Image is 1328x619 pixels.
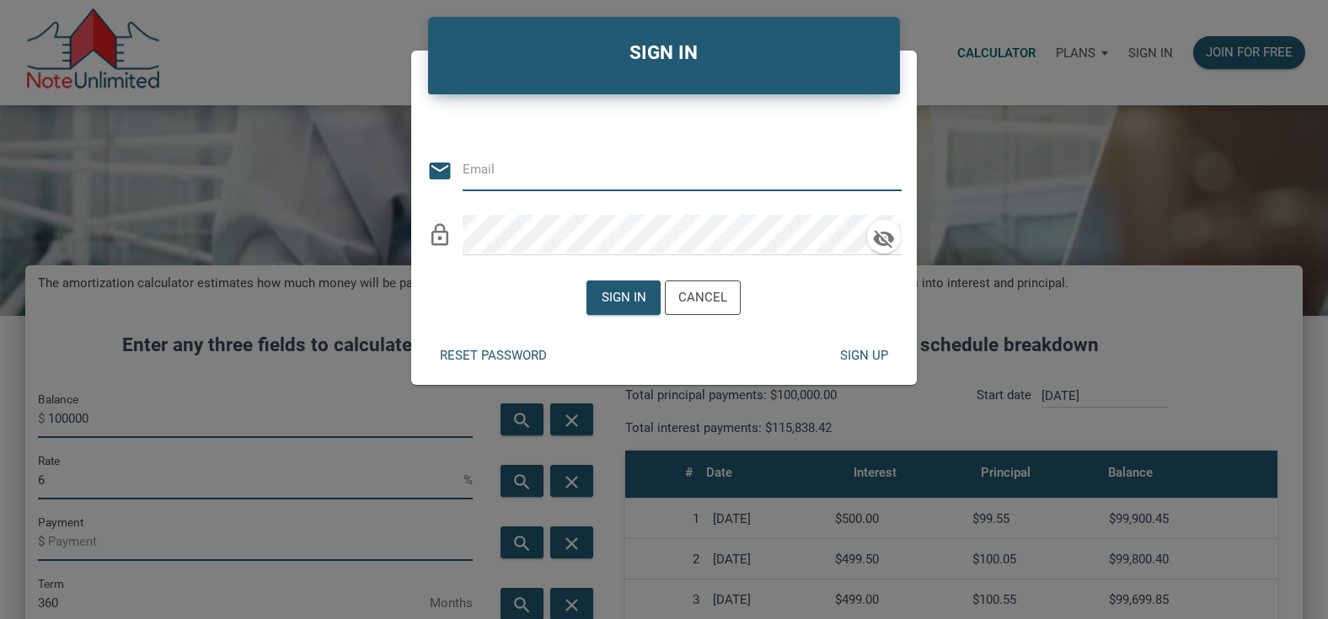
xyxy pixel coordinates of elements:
button: Reset password [427,339,560,372]
div: Sign up [840,346,888,366]
div: Sign in [602,288,646,307]
div: Reset password [440,346,547,366]
button: Sign in [586,280,661,315]
input: Email [463,151,876,189]
button: Sign up [827,339,901,372]
div: Cancel [678,288,727,307]
button: Cancel [665,280,741,315]
i: lock_outline [427,222,452,248]
i: email [427,158,452,184]
h4: SIGN IN [441,39,887,67]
